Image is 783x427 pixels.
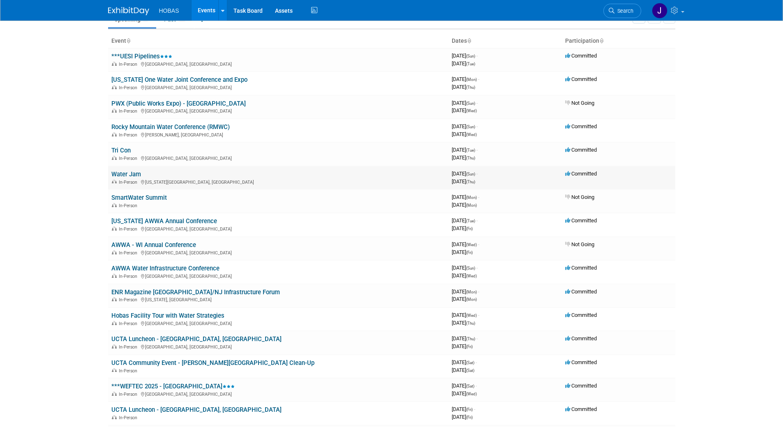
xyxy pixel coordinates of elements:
[478,194,479,200] span: -
[565,241,594,247] span: Not Going
[652,3,668,18] img: Jamie Coe
[119,156,140,161] span: In-Person
[466,125,475,129] span: (Sun)
[452,241,479,247] span: [DATE]
[478,76,479,82] span: -
[452,217,478,224] span: [DATE]
[112,108,117,113] img: In-Person Event
[111,84,445,90] div: [GEOGRAPHIC_DATA], [GEOGRAPHIC_DATA]
[565,76,597,82] span: Committed
[466,290,477,294] span: (Mon)
[111,272,445,279] div: [GEOGRAPHIC_DATA], [GEOGRAPHIC_DATA]
[466,250,473,255] span: (Fri)
[565,147,597,153] span: Committed
[476,123,478,129] span: -
[452,312,479,318] span: [DATE]
[119,344,140,350] span: In-Person
[452,131,477,137] span: [DATE]
[476,217,478,224] span: -
[466,62,475,66] span: (Tue)
[112,321,117,325] img: In-Person Event
[108,34,448,48] th: Event
[452,178,475,185] span: [DATE]
[119,392,140,397] span: In-Person
[112,344,117,349] img: In-Person Event
[111,320,445,326] div: [GEOGRAPHIC_DATA], [GEOGRAPHIC_DATA]
[452,107,477,113] span: [DATE]
[111,100,246,107] a: PWX (Public Works Expo) - [GEOGRAPHIC_DATA]
[111,171,141,178] a: Water Jam
[466,313,477,318] span: (Wed)
[466,226,473,231] span: (Fri)
[112,368,117,372] img: In-Person Event
[474,406,475,412] span: -
[466,337,475,341] span: (Thu)
[119,368,140,374] span: In-Person
[599,37,603,44] a: Sort by Participation Type
[112,180,117,184] img: In-Person Event
[452,272,477,279] span: [DATE]
[159,7,179,14] span: HOBAS
[111,265,219,272] a: AWWA Water Infrastructure Conference
[466,101,475,106] span: (Sun)
[466,203,477,208] span: (Mon)
[466,54,475,58] span: (Sun)
[466,344,473,349] span: (Fri)
[476,100,478,106] span: -
[467,37,471,44] a: Sort by Start Date
[562,34,675,48] th: Participation
[452,406,475,412] span: [DATE]
[476,147,478,153] span: -
[466,392,477,396] span: (Wed)
[565,289,597,295] span: Committed
[466,180,475,184] span: (Thu)
[111,249,445,256] div: [GEOGRAPHIC_DATA], [GEOGRAPHIC_DATA]
[466,368,474,373] span: (Sat)
[452,171,478,177] span: [DATE]
[476,383,477,389] span: -
[565,100,594,106] span: Not Going
[111,194,167,201] a: SmartWater Summit
[108,7,149,15] img: ExhibitDay
[466,219,475,223] span: (Tue)
[452,335,478,342] span: [DATE]
[466,132,477,137] span: (Wed)
[476,171,478,177] span: -
[111,60,445,67] div: [GEOGRAPHIC_DATA], [GEOGRAPHIC_DATA]
[111,359,314,367] a: UCTA Community Event - [PERSON_NAME][GEOGRAPHIC_DATA] Clean-Up
[119,226,140,232] span: In-Person
[112,62,117,66] img: In-Person Event
[119,203,140,208] span: In-Person
[478,241,479,247] span: -
[112,297,117,301] img: In-Person Event
[112,392,117,396] img: In-Person Event
[111,312,224,319] a: Hobas Facility Tour with Water Strategies
[565,171,597,177] span: Committed
[452,100,478,106] span: [DATE]
[111,289,280,296] a: ENR Magazine [GEOGRAPHIC_DATA]/NJ Infrastructure Forum
[565,312,597,318] span: Committed
[112,226,117,231] img: In-Person Event
[119,132,140,138] span: In-Person
[111,131,445,138] div: [PERSON_NAME], [GEOGRAPHIC_DATA]
[119,274,140,279] span: In-Person
[119,297,140,302] span: In-Person
[119,250,140,256] span: In-Person
[111,155,445,161] div: [GEOGRAPHIC_DATA], [GEOGRAPHIC_DATA]
[111,241,196,249] a: AWWA - WI Annual Conference
[565,406,597,412] span: Committed
[452,359,477,365] span: [DATE]
[565,53,597,59] span: Committed
[565,194,594,200] span: Not Going
[478,289,479,295] span: -
[476,359,477,365] span: -
[452,265,478,271] span: [DATE]
[111,53,172,60] a: ***UESI Pipelines
[565,383,597,389] span: Committed
[466,148,475,152] span: (Tue)
[111,178,445,185] div: [US_STATE][GEOGRAPHIC_DATA], [GEOGRAPHIC_DATA]
[603,4,641,18] a: Search
[466,195,477,200] span: (Mon)
[111,383,235,390] a: ***WEFTEC 2025 - [GEOGRAPHIC_DATA]
[466,297,477,302] span: (Mon)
